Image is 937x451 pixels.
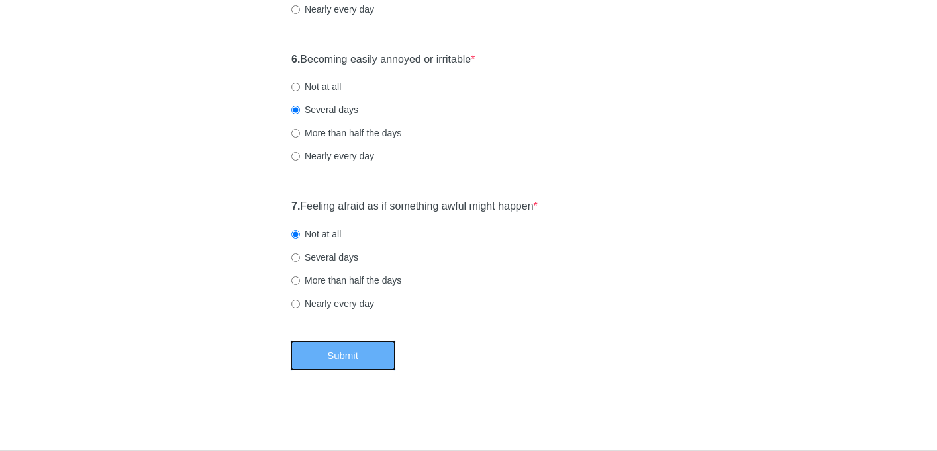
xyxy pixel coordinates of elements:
[291,126,401,140] label: More than half the days
[291,251,358,264] label: Several days
[291,276,300,285] input: More than half the days
[291,80,341,93] label: Not at all
[291,230,300,239] input: Not at all
[291,129,300,138] input: More than half the days
[291,106,300,114] input: Several days
[291,5,300,14] input: Nearly every day
[291,199,538,214] label: Feeling afraid as if something awful might happen
[291,152,300,161] input: Nearly every day
[291,300,300,308] input: Nearly every day
[291,274,401,287] label: More than half the days
[291,103,358,116] label: Several days
[291,54,300,65] strong: 6.
[291,149,374,163] label: Nearly every day
[291,83,300,91] input: Not at all
[291,227,341,241] label: Not at all
[291,297,374,310] label: Nearly every day
[291,3,374,16] label: Nearly every day
[291,200,300,212] strong: 7.
[291,253,300,262] input: Several days
[291,52,475,67] label: Becoming easily annoyed or irritable
[290,340,396,371] button: Submit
